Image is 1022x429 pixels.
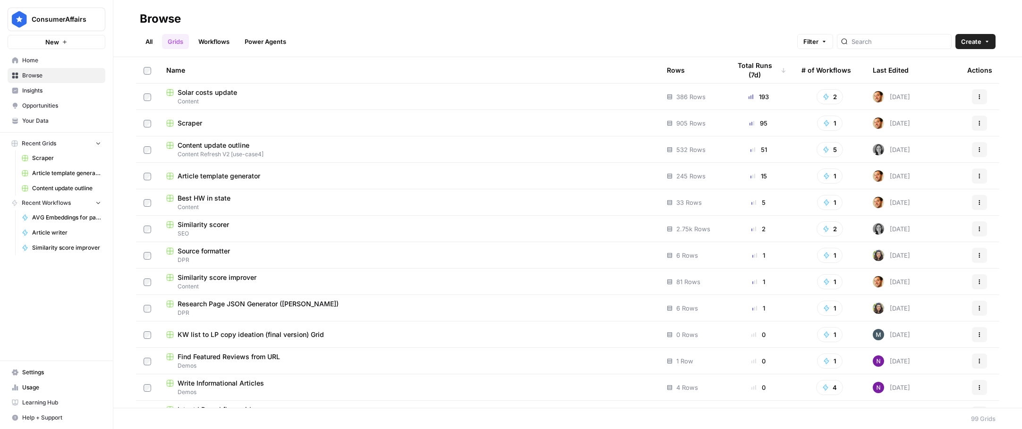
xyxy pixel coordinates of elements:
[731,57,786,83] div: Total Runs (7d)
[166,141,652,159] a: Content update outlineContent Refresh V2 [use-case4]
[8,410,105,425] button: Help + Support
[178,171,260,181] span: Article template generator
[32,228,101,237] span: Article writer
[873,355,884,367] img: kedmmdess6i2jj5txyq6cw0yj4oc
[178,273,256,282] span: Similarity score improver
[166,203,652,211] span: Content
[873,250,910,261] div: [DATE]
[166,57,652,83] div: Name
[731,224,786,234] div: 2
[817,89,843,104] button: 2
[873,329,910,340] div: [DATE]
[22,383,101,392] span: Usage
[817,248,843,263] button: 1
[166,229,652,238] span: SEO
[676,251,698,260] span: 6 Rows
[32,169,101,177] span: Article template generator
[32,184,101,193] span: Content update outline
[8,380,105,395] a: Usage
[873,303,884,314] img: 6mihlqu5uniej3b1t3326lbd0z67
[803,37,818,46] span: Filter
[166,88,652,106] a: Solar costs updateContent
[166,405,652,423] a: Intent LP workflow gridKW list -> LP MVT ideation
[967,57,992,83] div: Actions
[22,101,101,110] span: Opportunities
[873,303,910,314] div: [DATE]
[162,34,189,49] a: Grids
[166,273,652,291] a: Similarity score improverContent
[731,118,786,128] div: 95
[731,277,786,286] div: 1
[140,34,158,49] a: All
[178,299,339,309] span: Research Page JSON Generator ([PERSON_NAME])
[873,276,884,287] img: 7dkj40nmz46gsh6f912s7bk0kz0q
[22,413,101,422] span: Help + Support
[731,92,786,101] div: 193
[873,118,884,129] img: 7dkj40nmz46gsh6f912s7bk0kz0q
[22,117,101,125] span: Your Data
[17,166,105,181] a: Article template generator
[178,220,229,229] span: Similarity scorer
[8,98,105,113] a: Opportunities
[178,88,237,97] span: Solar costs update
[873,355,910,367] div: [DATE]
[676,356,693,366] span: 1 Row
[178,141,249,150] span: Content update outline
[32,213,101,222] span: AVG Embeddings for page and Target Keyword
[8,8,105,31] button: Workspace: ConsumerAffairs
[166,362,652,370] span: Demos
[166,352,652,370] a: Find Featured Reviews from URLDemos
[817,168,843,184] button: 1
[22,368,101,377] span: Settings
[166,171,652,181] a: Article template generator
[731,303,786,313] div: 1
[873,170,884,182] img: 7dkj40nmz46gsh6f912s7bk0kz0q
[676,224,710,234] span: 2.75k Rows
[17,225,105,240] a: Article writer
[676,171,706,181] span: 245 Rows
[817,301,843,316] button: 1
[178,193,230,203] span: Best HW in state
[166,256,652,264] span: DPR
[801,57,851,83] div: # of Workflows
[676,303,698,313] span: 6 Rows
[817,195,843,210] button: 1
[166,246,652,264] a: Source formatterDPR
[8,395,105,410] a: Learning Hub
[8,53,105,68] a: Home
[817,142,843,157] button: 5
[166,282,652,291] span: Content
[239,34,292,49] a: Power Agents
[22,398,101,407] span: Learning Hub
[817,327,843,342] button: 1
[22,139,56,148] span: Recent Grids
[166,309,652,317] span: DPR
[676,277,700,286] span: 81 Rows
[852,37,947,46] input: Search
[873,118,910,129] div: [DATE]
[873,223,884,235] img: w3a8n3vw1zy83lgbq5pqpr3egbqh
[17,181,105,196] a: Content update outline
[166,330,652,339] a: KW list to LP copy ideation (final version) Grid
[193,34,235,49] a: Workflows
[873,382,884,393] img: kedmmdess6i2jj5txyq6cw0yj4oc
[22,56,101,65] span: Home
[873,197,884,208] img: 7dkj40nmz46gsh6f912s7bk0kz0q
[873,197,910,208] div: [DATE]
[166,97,652,106] span: Content
[8,35,105,49] button: New
[873,382,910,393] div: [DATE]
[22,199,71,207] span: Recent Workflows
[676,383,698,392] span: 4 Rows
[11,11,28,28] img: ConsumerAffairs Logo
[955,34,996,49] button: Create
[873,250,884,261] img: 6mihlqu5uniej3b1t3326lbd0z67
[8,365,105,380] a: Settings
[873,57,909,83] div: Last Edited
[961,37,981,46] span: Create
[166,150,652,159] span: Content Refresh V2 [use-case4]
[731,383,786,392] div: 0
[817,116,843,131] button: 1
[817,274,843,289] button: 1
[22,71,101,80] span: Browse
